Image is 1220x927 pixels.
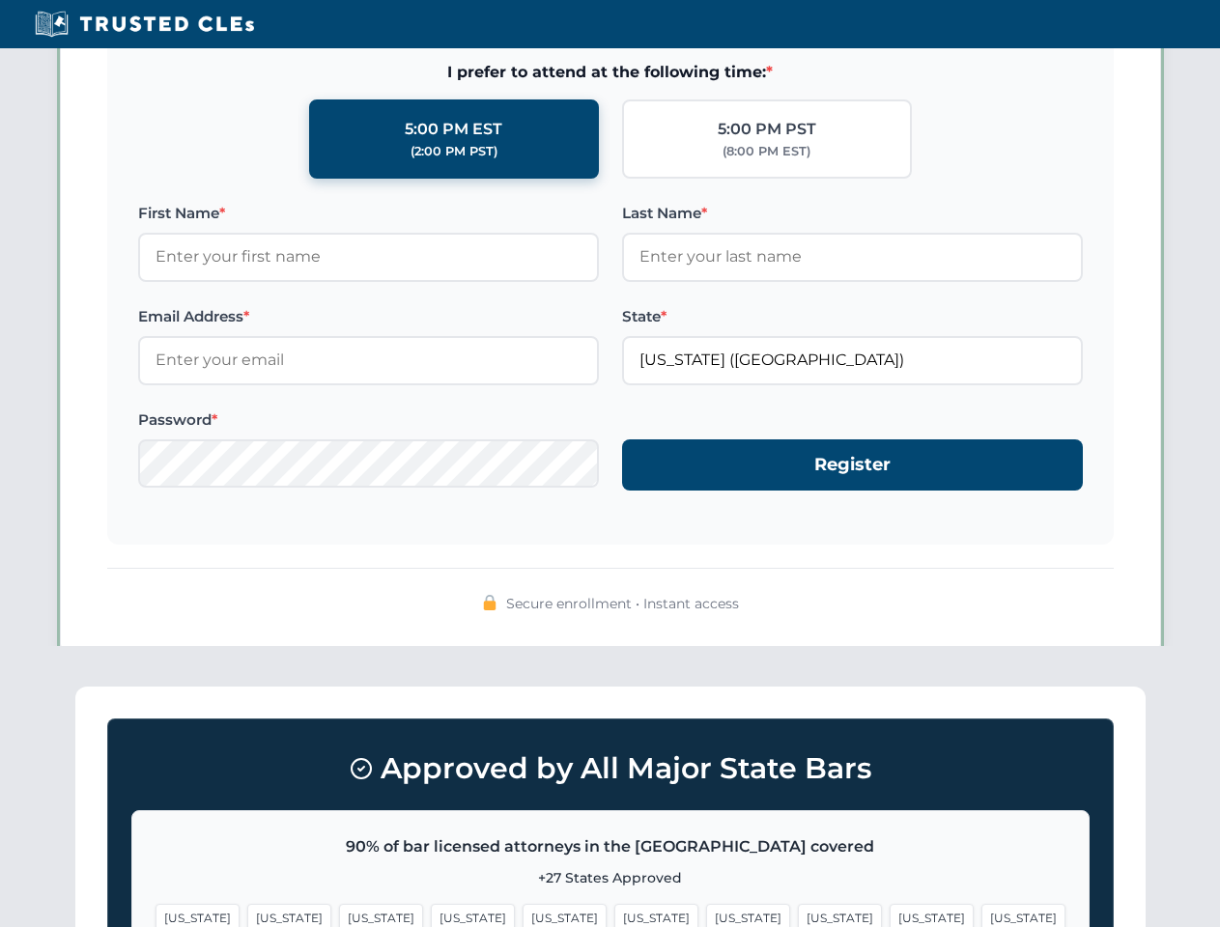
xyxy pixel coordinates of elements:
[138,305,599,328] label: Email Address
[156,867,1065,888] p: +27 States Approved
[138,202,599,225] label: First Name
[622,439,1083,491] button: Register
[138,408,599,432] label: Password
[622,202,1083,225] label: Last Name
[131,743,1090,795] h3: Approved by All Major State Bars
[723,142,810,161] div: (8:00 PM EST)
[138,60,1083,85] span: I prefer to attend at the following time:
[156,834,1065,859] p: 90% of bar licensed attorneys in the [GEOGRAPHIC_DATA] covered
[718,117,816,142] div: 5:00 PM PST
[622,305,1083,328] label: State
[138,336,599,384] input: Enter your email
[622,233,1083,281] input: Enter your last name
[411,142,497,161] div: (2:00 PM PST)
[506,593,739,614] span: Secure enrollment • Instant access
[482,595,497,610] img: 🔒
[622,336,1083,384] input: Florida (FL)
[29,10,260,39] img: Trusted CLEs
[138,233,599,281] input: Enter your first name
[405,117,502,142] div: 5:00 PM EST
